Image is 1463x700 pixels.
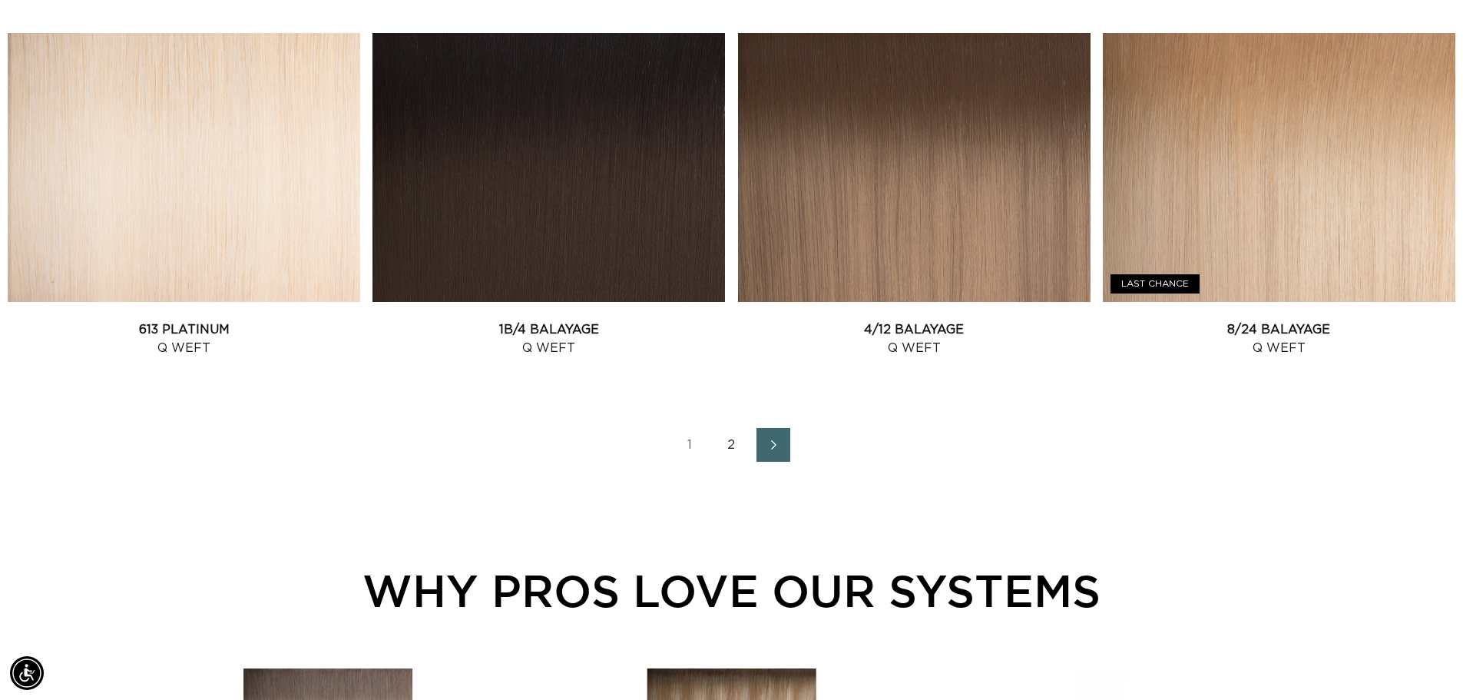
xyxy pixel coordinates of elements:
a: Page 1 [674,428,707,462]
div: WHY PROS LOVE OUR SYSTEMS [92,557,1371,624]
a: Page 2 [715,428,749,462]
nav: Pagination [8,428,1455,462]
div: Accessibility Menu [10,656,44,690]
a: 1B/4 Balayage Q Weft [372,320,725,357]
a: 4/12 Balayage Q Weft [738,320,1091,357]
a: Next page [756,428,790,462]
a: 613 Platinum Q Weft [8,320,360,357]
a: 8/24 Balayage Q Weft [1103,320,1455,357]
